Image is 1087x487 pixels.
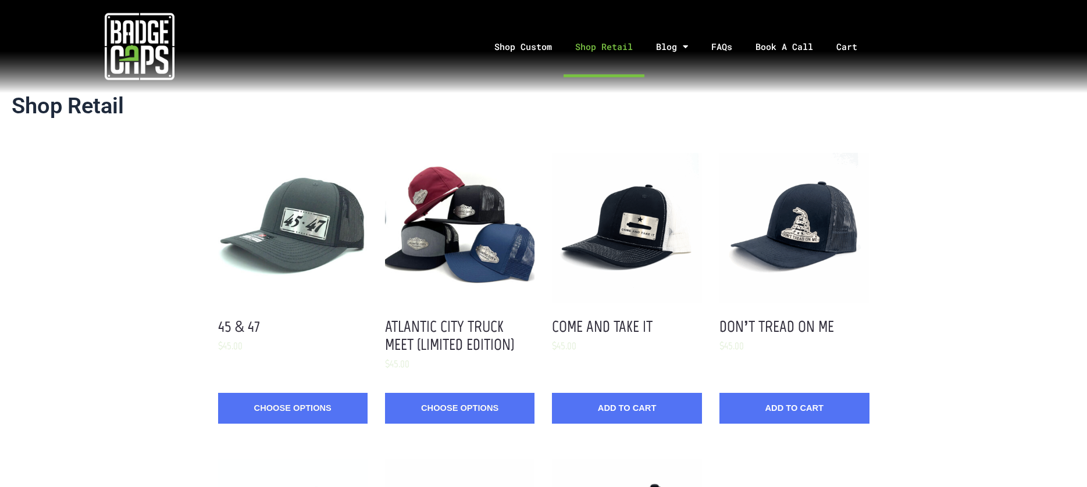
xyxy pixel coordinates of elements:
[644,16,700,77] a: Blog
[564,16,644,77] a: Shop Retail
[700,16,744,77] a: FAQs
[385,153,534,302] button: Atlantic City Truck Meet Hat Options
[385,317,514,354] a: Atlantic City Truck Meet (Limited Edition)
[218,339,243,352] span: $45.00
[12,93,1075,120] h1: Shop Retail
[218,393,368,424] a: Choose Options
[105,12,174,81] img: badgecaps white logo with green acccent
[385,393,534,424] a: Choose Options
[719,393,869,424] button: Add to Cart
[385,357,409,370] span: $45.00
[744,16,825,77] a: Book A Call
[719,317,834,336] a: Don’t Tread on Me
[552,339,576,352] span: $45.00
[552,393,701,424] button: Add to Cart
[719,339,744,352] span: $45.00
[279,16,1087,77] nav: Menu
[552,317,653,336] a: Come and Take It
[483,16,564,77] a: Shop Custom
[825,16,883,77] a: Cart
[218,317,260,336] a: 45 & 47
